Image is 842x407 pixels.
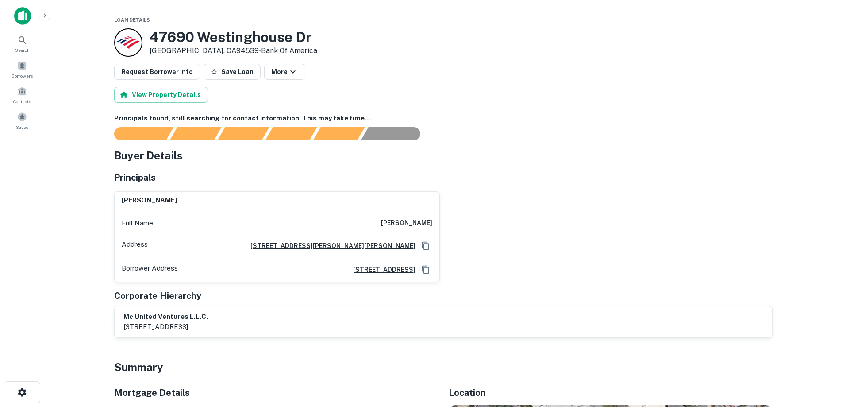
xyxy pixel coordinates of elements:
p: [STREET_ADDRESS] [123,322,208,332]
h5: Principals [114,171,156,184]
h6: [PERSON_NAME] [122,195,177,205]
div: AI fulfillment process complete. [361,127,431,140]
h6: [PERSON_NAME] [381,218,432,229]
button: Request Borrower Info [114,64,200,80]
div: Principals found, AI now looking for contact information... [265,127,317,140]
button: More [264,64,305,80]
h6: mc united ventures l.l.c. [123,312,208,322]
h4: Summary [114,359,773,375]
div: Sending borrower request to AI... [104,127,170,140]
span: Contacts [13,98,31,105]
a: Saved [3,109,42,132]
div: Principals found, still searching for contact information. This may take time... [313,127,365,140]
a: Borrowers [3,57,42,81]
a: Contacts [3,83,42,107]
div: Documents found, AI parsing details... [217,127,269,140]
iframe: Chat Widget [798,336,842,379]
h6: Principals found, still searching for contact information. This may take time... [114,113,773,124]
h3: 47690 Westinghouse Dr [150,29,317,46]
img: capitalize-icon.png [14,7,31,25]
button: View Property Details [114,87,208,103]
p: Full Name [122,218,153,229]
button: Copy Address [419,263,432,276]
h5: Mortgage Details [114,386,438,399]
a: Search [3,31,42,55]
p: Address [122,239,148,252]
p: [GEOGRAPHIC_DATA], CA94539 • [150,46,317,56]
h5: Location [449,386,773,399]
p: Borrower Address [122,263,178,276]
button: Copy Address [419,239,432,252]
a: [STREET_ADDRESS][PERSON_NAME][PERSON_NAME] [243,241,415,251]
h5: Corporate Hierarchy [114,289,201,302]
button: Save Loan [204,64,261,80]
a: Bank Of America [261,47,317,55]
span: Saved [16,124,29,131]
div: Your request is received and processing... [169,127,221,140]
a: [STREET_ADDRESS] [346,265,415,275]
h4: Buyer Details [114,147,183,163]
span: Borrowers [12,72,33,79]
span: Search [15,47,30,54]
span: Loan Details [114,17,150,23]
